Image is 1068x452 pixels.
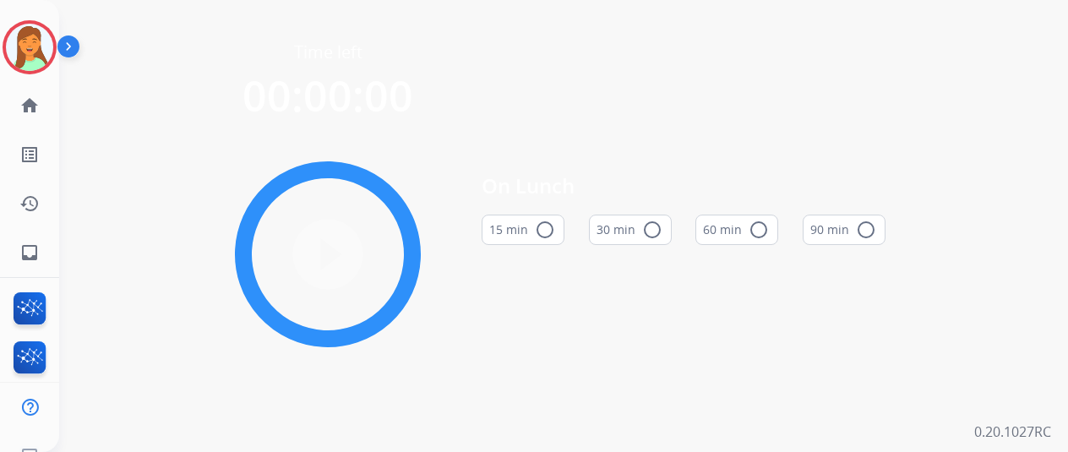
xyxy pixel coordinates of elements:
[974,422,1051,442] p: 0.20.1027RC
[642,220,662,240] mat-icon: radio_button_unchecked
[749,220,769,240] mat-icon: radio_button_unchecked
[19,95,40,116] mat-icon: home
[482,215,564,245] button: 15 min
[856,220,876,240] mat-icon: radio_button_unchecked
[294,41,362,64] span: Time left
[695,215,778,245] button: 60 min
[19,193,40,214] mat-icon: history
[19,242,40,263] mat-icon: inbox
[6,24,53,71] img: avatar
[589,215,672,245] button: 30 min
[535,220,555,240] mat-icon: radio_button_unchecked
[242,67,413,124] span: 00:00:00
[19,144,40,165] mat-icon: list_alt
[803,215,885,245] button: 90 min
[482,171,885,201] span: On Lunch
